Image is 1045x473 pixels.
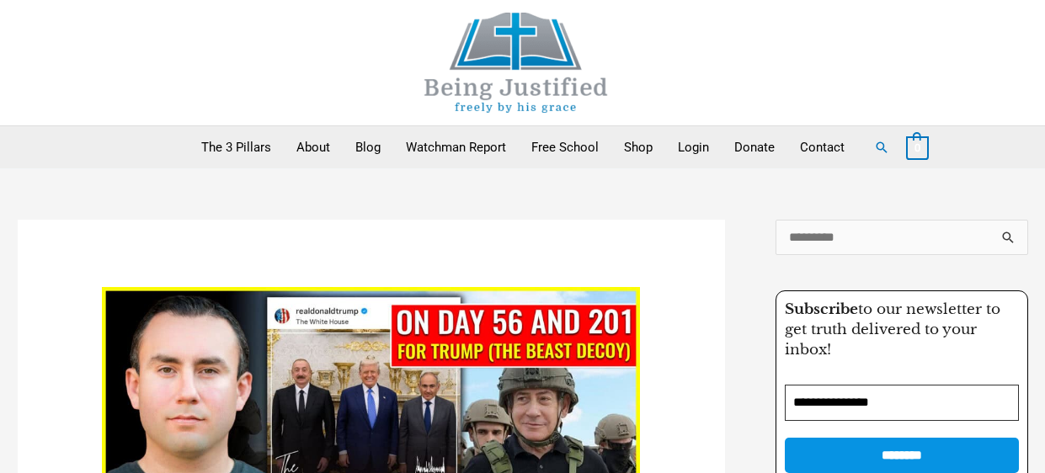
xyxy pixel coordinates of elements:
a: About [284,126,343,168]
a: Blog [343,126,393,168]
a: Donate [722,126,787,168]
a: View Shopping Cart, empty [906,140,929,155]
nav: Primary Site Navigation [189,126,857,168]
a: Free School [519,126,611,168]
input: Email Address * [785,385,1019,421]
a: Search button [874,140,889,155]
a: Login [665,126,722,168]
img: Being Justified [390,13,642,113]
a: Contact [787,126,857,168]
a: Shop [611,126,665,168]
strong: Subscribe [785,300,858,318]
span: to our newsletter to get truth delivered to your inbox! [785,300,1000,359]
a: Watchman Report [393,126,519,168]
a: The 3 Pillars [189,126,284,168]
span: 0 [914,141,920,154]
